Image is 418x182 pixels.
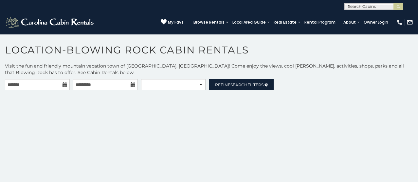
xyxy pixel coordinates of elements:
[168,19,184,25] span: My Favs
[360,18,391,27] a: Owner Login
[5,16,96,29] img: White-1-2.png
[270,18,300,27] a: Real Estate
[161,19,184,26] a: My Favs
[190,18,228,27] a: Browse Rentals
[340,18,359,27] a: About
[209,79,274,90] a: RefineSearchFilters
[230,82,247,87] span: Search
[215,82,264,87] span: Refine Filters
[407,19,413,26] img: mail-regular-white.png
[301,18,339,27] a: Rental Program
[396,19,403,26] img: phone-regular-white.png
[229,18,269,27] a: Local Area Guide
